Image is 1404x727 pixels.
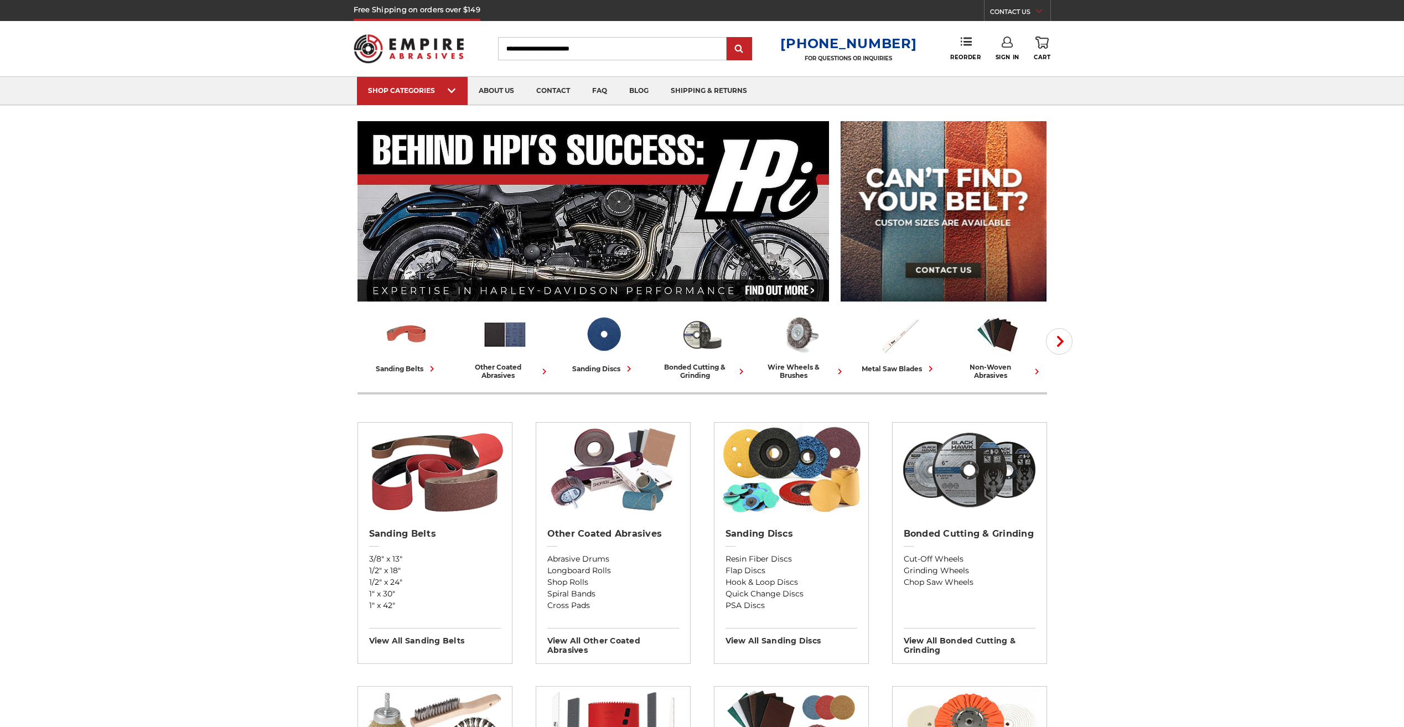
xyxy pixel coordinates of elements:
[358,121,830,302] img: Banner for an interview featuring Horsepower Inc who makes Harley performance upgrades featured o...
[726,577,857,588] a: Hook & Loop Discs
[841,121,1046,302] img: promo banner for custom belts.
[953,363,1043,380] div: non-woven abrasives
[369,577,501,588] a: 1/2" x 24"
[876,311,922,357] img: Metal Saw Blades
[1034,54,1050,61] span: Cart
[728,38,750,60] input: Submit
[547,528,679,539] h2: Other Coated Abrasives
[369,600,501,611] a: 1" x 42"
[726,628,857,646] h3: View All sanding discs
[460,311,550,380] a: other coated abrasives
[468,77,525,105] a: about us
[854,311,944,375] a: metal saw blades
[369,553,501,565] a: 3/8" x 13"
[460,363,550,380] div: other coated abrasives
[581,77,618,105] a: faq
[369,628,501,646] h3: View All sanding belts
[572,363,635,375] div: sanding discs
[780,55,916,62] p: FOR QUESTIONS OR INQUIRIES
[904,565,1035,577] a: Grinding Wheels
[904,553,1035,565] a: Cut-Off Wheels
[547,565,679,577] a: Longboard Rolls
[756,363,846,380] div: wire wheels & brushes
[990,6,1050,21] a: CONTACT US
[950,54,981,61] span: Reorder
[660,77,758,105] a: shipping & returns
[904,528,1035,539] h2: Bonded Cutting & Grinding
[525,77,581,105] a: contact
[384,311,429,357] img: Sanding Belts
[368,86,457,95] div: SHOP CATEGORIES
[1046,328,1073,355] button: Next
[719,423,863,517] img: Sanding Discs
[898,423,1041,517] img: Bonded Cutting & Grinding
[657,363,747,380] div: bonded cutting & grinding
[996,54,1019,61] span: Sign In
[679,311,725,357] img: Bonded Cutting & Grinding
[547,628,679,655] h3: View All other coated abrasives
[354,27,464,70] img: Empire Abrasives
[369,528,501,539] h2: Sanding Belts
[376,363,438,375] div: sanding belts
[657,311,747,380] a: bonded cutting & grinding
[618,77,660,105] a: blog
[482,311,528,357] img: Other Coated Abrasives
[547,577,679,588] a: Shop Rolls
[756,311,846,380] a: wire wheels & brushes
[953,311,1043,380] a: non-woven abrasives
[726,565,857,577] a: Flap Discs
[904,577,1035,588] a: Chop Saw Wheels
[950,37,981,60] a: Reorder
[363,423,506,517] img: Sanding Belts
[547,588,679,600] a: Spiral Bands
[975,311,1020,357] img: Non-woven Abrasives
[726,600,857,611] a: PSA Discs
[778,311,823,357] img: Wire Wheels & Brushes
[862,363,936,375] div: metal saw blades
[547,553,679,565] a: Abrasive Drums
[904,628,1035,655] h3: View All bonded cutting & grinding
[362,311,452,375] a: sanding belts
[541,423,685,517] img: Other Coated Abrasives
[369,565,501,577] a: 1/2" x 18"
[369,588,501,600] a: 1" x 30"
[559,311,649,375] a: sanding discs
[547,600,679,611] a: Cross Pads
[726,588,857,600] a: Quick Change Discs
[1034,37,1050,61] a: Cart
[780,35,916,51] a: [PHONE_NUMBER]
[581,311,626,357] img: Sanding Discs
[726,528,857,539] h2: Sanding Discs
[726,553,857,565] a: Resin Fiber Discs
